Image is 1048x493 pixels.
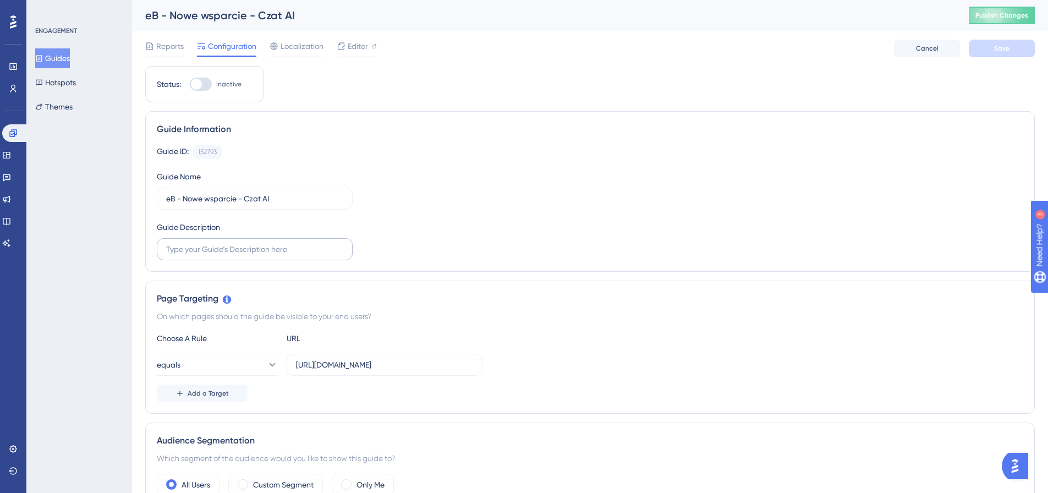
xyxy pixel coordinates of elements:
[216,80,242,89] span: Inactive
[157,78,181,91] div: Status:
[166,243,343,255] input: Type your Guide’s Description here
[157,123,1023,136] div: Guide Information
[145,8,941,23] div: eB - Nowe wsparcie - Czat AI
[296,359,473,371] input: yourwebsite.com/path
[157,354,278,376] button: equals
[26,3,69,16] span: Need Help?
[157,358,180,371] span: equals
[198,147,217,156] div: 152793
[157,292,1023,305] div: Page Targeting
[157,385,248,402] button: Add a Target
[157,221,220,234] div: Guide Description
[969,7,1035,24] button: Publish Changes
[156,40,184,53] span: Reports
[994,44,1009,53] span: Save
[894,40,960,57] button: Cancel
[157,310,1023,323] div: On which pages should the guide be visible to your end users?
[281,40,323,53] span: Localization
[253,478,314,491] label: Custom Segment
[76,6,80,14] div: 3
[916,44,939,53] span: Cancel
[157,145,189,159] div: Guide ID:
[356,478,385,491] label: Only Me
[1002,450,1035,483] iframe: UserGuiding AI Assistant Launcher
[157,170,201,183] div: Guide Name
[35,48,70,68] button: Guides
[188,389,229,398] span: Add a Target
[969,40,1035,57] button: Save
[157,452,1023,465] div: Which segment of the audience would you like to show this guide to?
[35,97,73,117] button: Themes
[287,332,408,345] div: URL
[157,332,278,345] div: Choose A Rule
[208,40,256,53] span: Configuration
[182,478,210,491] label: All Users
[35,26,77,35] div: ENGAGEMENT
[157,434,1023,447] div: Audience Segmentation
[35,73,76,92] button: Hotspots
[348,40,368,53] span: Editor
[166,193,343,205] input: Type your Guide’s Name here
